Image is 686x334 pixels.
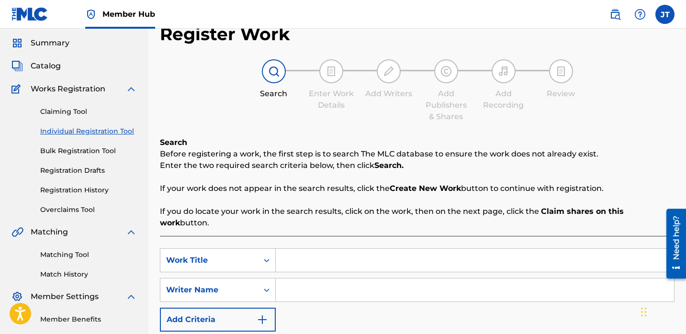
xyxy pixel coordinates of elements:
img: step indicator icon for Add Recording [498,66,509,77]
a: Bulk Registration Tool [40,146,137,156]
a: SummarySummary [11,37,69,49]
span: Member Hub [102,9,155,20]
p: Enter the two required search criteria below, then click [160,160,675,171]
a: Registration History [40,185,137,195]
a: Overclaims Tool [40,205,137,215]
a: Individual Registration Tool [40,126,137,136]
span: Catalog [31,60,61,72]
img: expand [125,83,137,95]
img: expand [125,226,137,238]
img: step indicator icon for Search [268,66,280,77]
img: MLC Logo [11,7,48,21]
a: Public Search [606,5,625,24]
img: step indicator icon for Review [555,66,567,77]
a: Matching Tool [40,250,137,260]
span: Matching [31,226,68,238]
img: step indicator icon for Add Publishers & Shares [440,66,452,77]
img: step indicator icon for Add Writers [383,66,394,77]
span: Member Settings [31,291,99,302]
p: Before registering a work, the first step is to search The MLC database to ensure the work does n... [160,148,675,160]
img: search [609,9,621,20]
h2: Register Work [160,23,290,45]
div: Review [537,88,585,100]
img: Matching [11,226,23,238]
div: Search [250,88,298,100]
div: Add Recording [480,88,528,111]
p: If your work does not appear in the search results, click the button to continue with registration. [160,183,675,194]
div: Drag [641,298,647,326]
a: Member Benefits [40,314,137,324]
div: Add Writers [365,88,413,100]
a: Registration Drafts [40,166,137,176]
img: Catalog [11,60,23,72]
img: expand [125,291,137,302]
a: CatalogCatalog [11,60,61,72]
strong: Create New Work [390,184,461,193]
a: Match History [40,269,137,279]
strong: Search. [374,161,404,170]
div: Work Title [166,255,252,266]
img: 9d2ae6d4665cec9f34b9.svg [257,314,268,325]
button: Add Criteria [160,308,276,332]
img: help [634,9,646,20]
img: Summary [11,37,23,49]
span: Summary [31,37,69,49]
b: Search [160,138,187,147]
div: Help [630,5,650,24]
img: Top Rightsholder [85,9,97,20]
div: Enter Work Details [307,88,355,111]
iframe: Chat Widget [638,288,686,334]
span: Works Registration [31,83,105,95]
div: Add Publishers & Shares [422,88,470,122]
img: step indicator icon for Enter Work Details [326,66,337,77]
iframe: Resource Center [659,205,686,282]
img: Member Settings [11,291,23,302]
p: If you do locate your work in the search results, click on the work, then on the next page, click... [160,206,675,229]
img: Works Registration [11,83,24,95]
a: Claiming Tool [40,107,137,117]
div: Writer Name [166,284,252,296]
div: User Menu [655,5,675,24]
